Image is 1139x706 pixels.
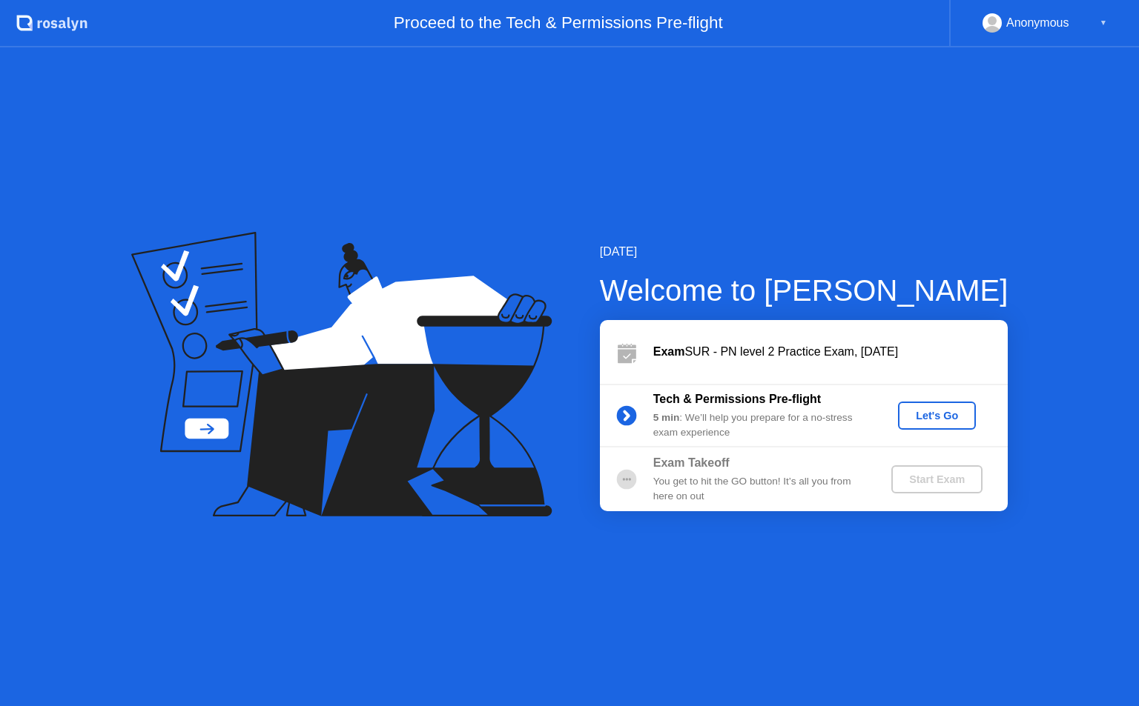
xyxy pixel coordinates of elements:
b: 5 min [653,412,680,423]
div: ▼ [1100,13,1107,33]
b: Exam [653,345,685,358]
div: You get to hit the GO button! It’s all you from here on out [653,474,867,504]
b: Exam Takeoff [653,456,730,469]
b: Tech & Permissions Pre-flight [653,393,821,405]
div: Start Exam [897,473,977,485]
div: Let's Go [904,410,970,422]
div: Anonymous [1006,13,1069,33]
div: : We’ll help you prepare for a no-stress exam experience [653,410,867,441]
button: Start Exam [891,465,983,493]
div: SUR - PN level 2 Practice Exam, [DATE] [653,343,1008,361]
div: [DATE] [600,243,1008,261]
div: Welcome to [PERSON_NAME] [600,268,1008,313]
button: Let's Go [898,402,976,430]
